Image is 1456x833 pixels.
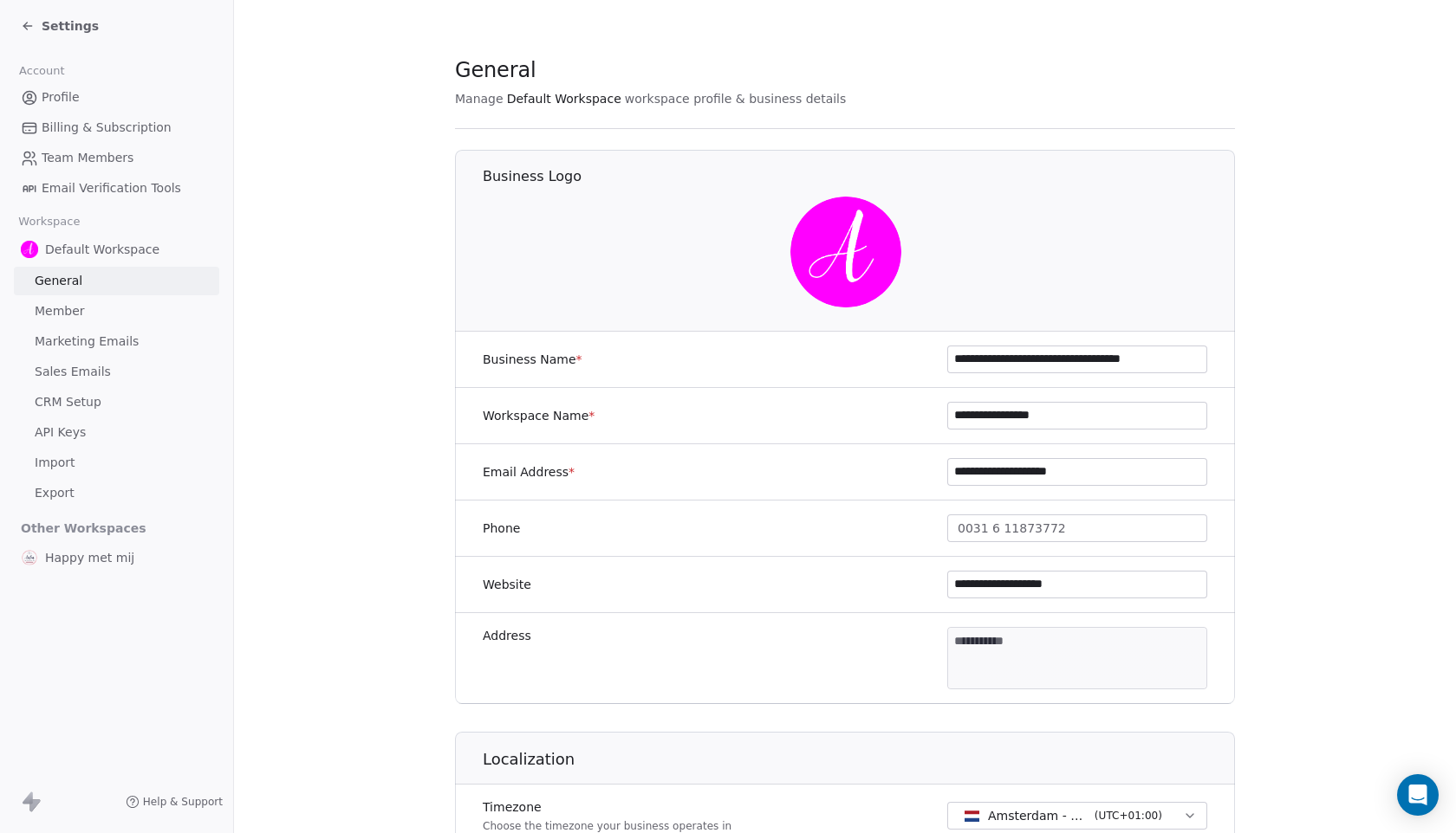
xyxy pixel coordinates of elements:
a: Billing & Subscription [14,113,219,142]
label: Timezone [483,798,731,816]
a: API Keys [14,418,219,447]
span: Email Verification Tools [42,179,181,197]
span: API Keys [35,423,86,442]
a: Sales Emails [14,358,219,386]
img: Logo%20Happy%20met%20mij%20(1).png [21,549,38,566]
button: 0031 6 11873772 [947,514,1207,542]
span: workspace profile & business details [625,90,847,107]
span: Default Workspace [45,241,159,258]
label: Address [483,627,531,644]
label: Website [483,576,531,593]
span: ( UTC+01:00 ) [1095,808,1162,823]
img: Logo%20Aisha%202%20(1).png [790,197,901,307]
a: Member [14,297,219,326]
span: Manage [455,90,504,107]
span: General [455,57,536,83]
span: Team Members [42,149,133,167]
a: CRM Setup [14,388,219,416]
label: Business Name [483,351,582,368]
img: Logo%20Aisha%202%20(1).png [21,241,38,258]
a: Help & Support [126,795,223,809]
span: General [35,272,82,290]
a: Import [14,449,219,477]
span: Billing & Subscription [42,119,172,137]
span: Profile [42,88,80,107]
span: Marketing Emails [35,333,139,351]
a: Profile [14,83,219,112]
span: Other Workspaces [14,514,153,542]
a: Team Members [14,144,219,172]
span: Export [35,484,75,502]
span: Amsterdam - CET [988,807,1088,824]
h1: Localization [483,749,1236,770]
a: General [14,267,219,295]
p: Choose the timezone your business operates in [483,819,731,833]
span: Sales Emails [35,363,111,381]
span: Help & Support [143,795,223,809]
label: Email Address [483,463,575,481]
div: Open Intercom Messenger [1397,774,1439,816]
span: Default Workspace [507,90,621,107]
span: Account [11,58,72,84]
span: Member [35,302,85,320]
a: Settings [21,17,99,35]
h1: Business Logo [483,167,1236,186]
span: Settings [42,17,99,35]
span: Workspace [11,209,88,235]
span: Import [35,454,75,472]
a: Email Verification Tools [14,174,219,203]
a: Marketing Emails [14,327,219,356]
a: Export [14,479,219,507]
button: Amsterdam - CET(UTC+01:00) [947,802,1207,830]
span: 0031 6 11873772 [958,520,1066,538]
span: Happy met mij [45,549,134,566]
label: Workspace Name [483,407,595,424]
span: CRM Setup [35,393,101,411]
label: Phone [483,520,520,537]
